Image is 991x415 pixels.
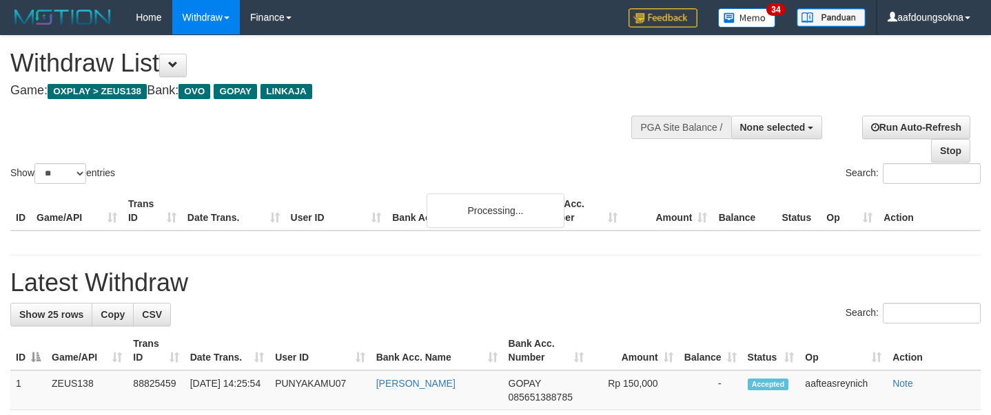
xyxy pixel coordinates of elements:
th: ID [10,191,31,231]
td: PUNYAKAMU07 [269,370,371,410]
th: Game/API [31,191,123,231]
th: Game/API: activate to sort column ascending [46,331,127,370]
a: Note [892,378,913,389]
span: GOPAY [509,378,541,389]
img: panduan.png [797,8,866,27]
span: None selected [740,122,806,133]
td: 1 [10,370,46,410]
th: Status [776,191,821,231]
h4: Game: Bank: [10,84,647,98]
a: Run Auto-Refresh [862,116,970,139]
th: Date Trans.: activate to sort column ascending [185,331,269,370]
input: Search: [883,303,981,323]
label: Search: [846,303,981,323]
th: Status: activate to sort column ascending [742,331,800,370]
span: CSV [142,309,162,320]
h1: Latest Withdraw [10,269,981,297]
label: Show entries [10,163,115,184]
select: Showentries [34,163,86,184]
th: Action [878,191,981,231]
td: 88825459 [127,370,184,410]
img: Feedback.jpg [629,8,697,28]
label: Search: [846,163,981,184]
th: User ID: activate to sort column ascending [269,331,371,370]
th: Bank Acc. Number: activate to sort column ascending [503,331,590,370]
th: Action [887,331,981,370]
th: Balance [713,191,776,231]
td: - [679,370,742,410]
span: Show 25 rows [19,309,83,320]
td: Rp 150,000 [589,370,678,410]
span: Copy 085651388785 to clipboard [509,392,573,403]
a: CSV [133,303,171,326]
a: [PERSON_NAME] [376,378,456,389]
td: aafteasreynich [799,370,887,410]
th: Date Trans. [182,191,285,231]
th: Op [821,191,878,231]
th: Bank Acc. Name [387,191,532,231]
span: 34 [766,3,785,16]
a: Copy [92,303,134,326]
img: Button%20Memo.svg [718,8,776,28]
span: OXPLAY > ZEUS138 [48,84,147,99]
span: OVO [178,84,210,99]
span: LINKAJA [260,84,312,99]
th: Bank Acc. Name: activate to sort column ascending [371,331,503,370]
th: Bank Acc. Number [533,191,623,231]
span: Copy [101,309,125,320]
a: Stop [931,139,970,162]
input: Search: [883,163,981,184]
th: Trans ID: activate to sort column ascending [127,331,184,370]
th: Trans ID [123,191,182,231]
span: GOPAY [214,84,257,99]
td: [DATE] 14:25:54 [185,370,269,410]
div: Processing... [427,193,564,228]
th: Balance: activate to sort column ascending [679,331,742,370]
a: Show 25 rows [10,303,92,326]
h1: Withdraw List [10,50,647,77]
th: Amount [623,191,713,231]
button: None selected [731,116,823,139]
img: MOTION_logo.png [10,7,115,28]
span: Accepted [748,379,789,390]
td: ZEUS138 [46,370,127,410]
th: User ID [285,191,387,231]
div: PGA Site Balance / [631,116,731,139]
th: Op: activate to sort column ascending [799,331,887,370]
th: Amount: activate to sort column ascending [589,331,678,370]
th: ID: activate to sort column descending [10,331,46,370]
